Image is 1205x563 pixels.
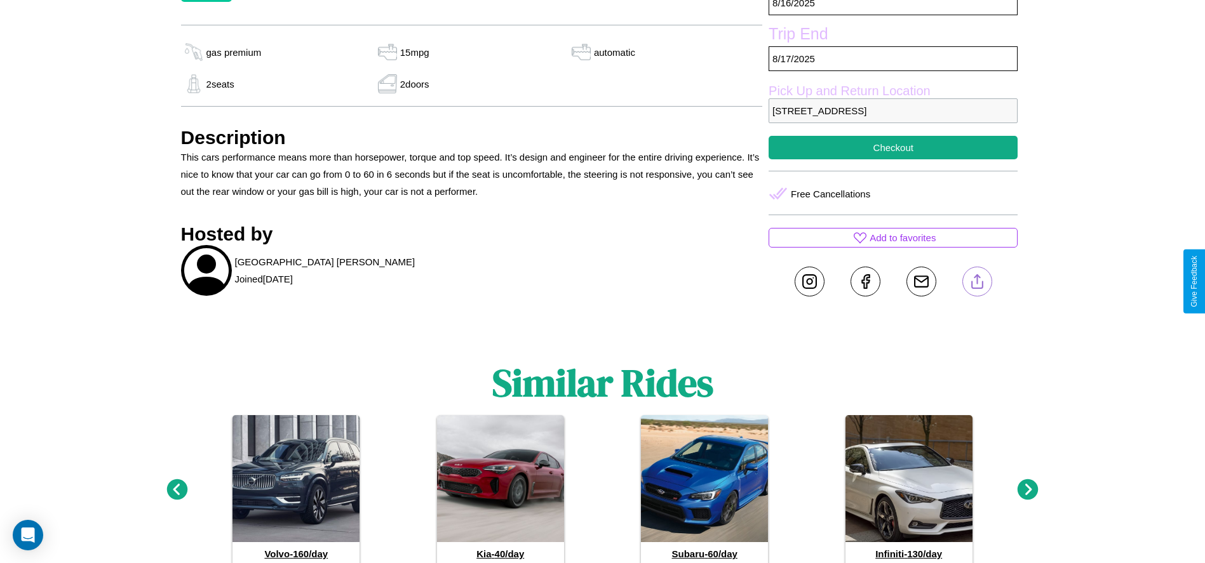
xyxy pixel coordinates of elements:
label: Trip End [769,25,1018,46]
p: 15 mpg [400,44,429,61]
img: gas [375,43,400,62]
img: gas [569,43,594,62]
p: Joined [DATE] [235,270,293,288]
div: Give Feedback [1190,256,1199,307]
p: This cars performance means more than horsepower, torque and top speed. It’s design and engineer ... [181,149,763,200]
img: gas [181,43,206,62]
h3: Hosted by [181,223,763,245]
p: automatic [594,44,635,61]
p: Free Cancellations [791,185,870,202]
p: Add to favorites [870,229,936,246]
p: 2 seats [206,76,234,93]
button: Checkout [769,136,1018,159]
div: Open Intercom Messenger [13,520,43,550]
p: [GEOGRAPHIC_DATA] [PERSON_NAME] [235,253,415,270]
button: Add to favorites [769,228,1018,248]
p: gas premium [206,44,262,61]
img: gas [375,74,400,93]
p: 8 / 17 / 2025 [769,46,1018,71]
p: [STREET_ADDRESS] [769,98,1018,123]
img: gas [181,74,206,93]
h1: Similar Rides [492,357,713,409]
p: 2 doors [400,76,429,93]
label: Pick Up and Return Location [769,84,1018,98]
h3: Description [181,127,763,149]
